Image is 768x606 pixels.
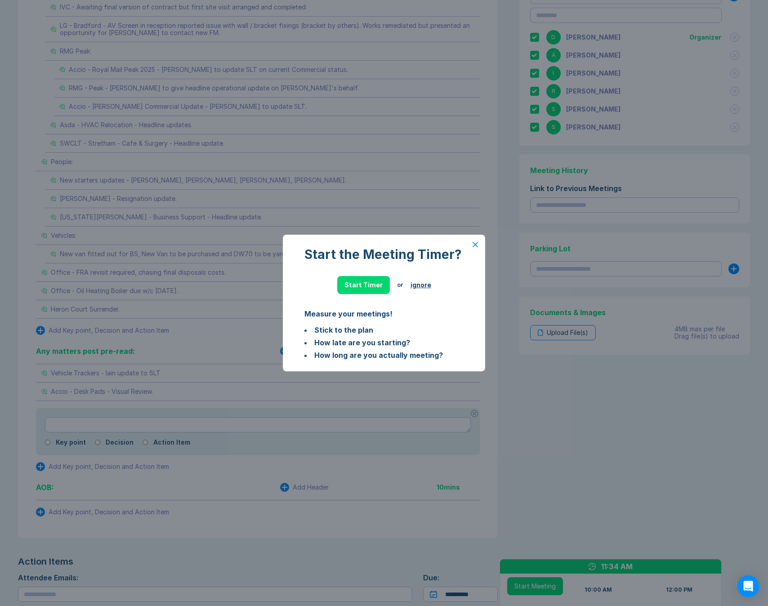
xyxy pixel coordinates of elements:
li: Stick to the plan [304,325,464,335]
div: Open Intercom Messenger [737,575,759,597]
div: or [397,281,403,289]
button: ignore [411,281,431,289]
li: How long are you actually meeting? [304,350,464,361]
div: Start the Meeting Timer? [304,247,464,262]
li: How late are you starting? [304,337,464,348]
div: Measure your meetings! [304,308,464,319]
button: Start Timer [337,276,390,294]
